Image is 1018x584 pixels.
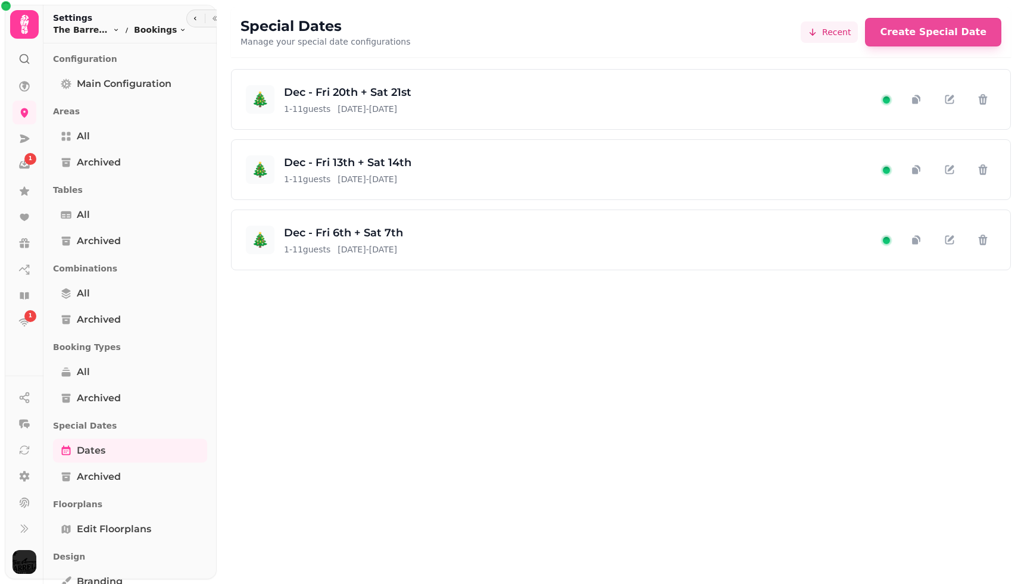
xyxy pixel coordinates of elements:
[53,282,207,305] a: All
[53,415,207,436] p: Special Dates
[251,230,269,249] span: 🎄
[241,36,410,48] p: Manage your special date configurations
[338,243,397,255] span: [DATE] - [DATE]
[77,155,121,170] span: Archived
[53,24,110,36] span: The Barrelman
[251,160,269,179] span: 🎄
[880,27,986,37] span: Create Special Date
[53,229,207,253] a: Archived
[53,24,186,36] nav: breadcrumb
[53,179,207,201] p: Tables
[284,84,411,101] h3: Dec - Fri 20th + Sat 21st
[53,101,207,122] p: Areas
[53,258,207,279] p: Combinations
[134,24,186,36] button: Bookings
[822,26,851,38] span: Recent
[284,224,403,241] h3: Dec - Fri 6th + Sat 7th
[29,155,32,163] span: 1
[77,77,171,91] span: Main Configuration
[29,312,32,320] span: 1
[241,17,410,36] h1: Special Dates
[53,494,207,515] p: Floorplans
[284,173,330,185] span: 1 - 11 guests
[53,151,207,174] a: Archived
[53,439,207,463] a: Dates
[77,522,151,536] span: Edit Floorplans
[77,129,90,143] span: All
[13,550,36,574] img: User avatar
[53,336,207,358] p: Booking Types
[801,21,858,43] button: Recent
[53,465,207,489] a: Archived
[53,546,207,567] p: Design
[53,12,186,24] h2: Settings
[53,308,207,332] a: Archived
[284,243,330,255] span: 1 - 11 guests
[77,208,90,222] span: All
[77,234,121,248] span: Archived
[77,313,121,327] span: Archived
[284,103,330,115] span: 1 - 11 guests
[284,154,411,171] h3: Dec - Fri 13th + Sat 14th
[53,203,207,227] a: All
[77,286,90,301] span: All
[53,360,207,384] a: All
[338,103,397,115] span: [DATE] - [DATE]
[77,470,121,484] span: Archived
[77,365,90,379] span: All
[53,517,207,541] a: Edit Floorplans
[53,386,207,410] a: Archived
[53,24,120,36] button: The Barrelman
[77,444,105,458] span: Dates
[13,153,36,177] a: 1
[865,18,1001,46] button: Create Special Date
[10,550,39,574] button: User avatar
[53,124,207,148] a: All
[251,90,269,109] span: 🎄
[53,72,207,96] a: Main Configuration
[338,173,397,185] span: [DATE] - [DATE]
[13,310,36,334] a: 1
[77,391,121,405] span: Archived
[53,48,207,70] p: Configuration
